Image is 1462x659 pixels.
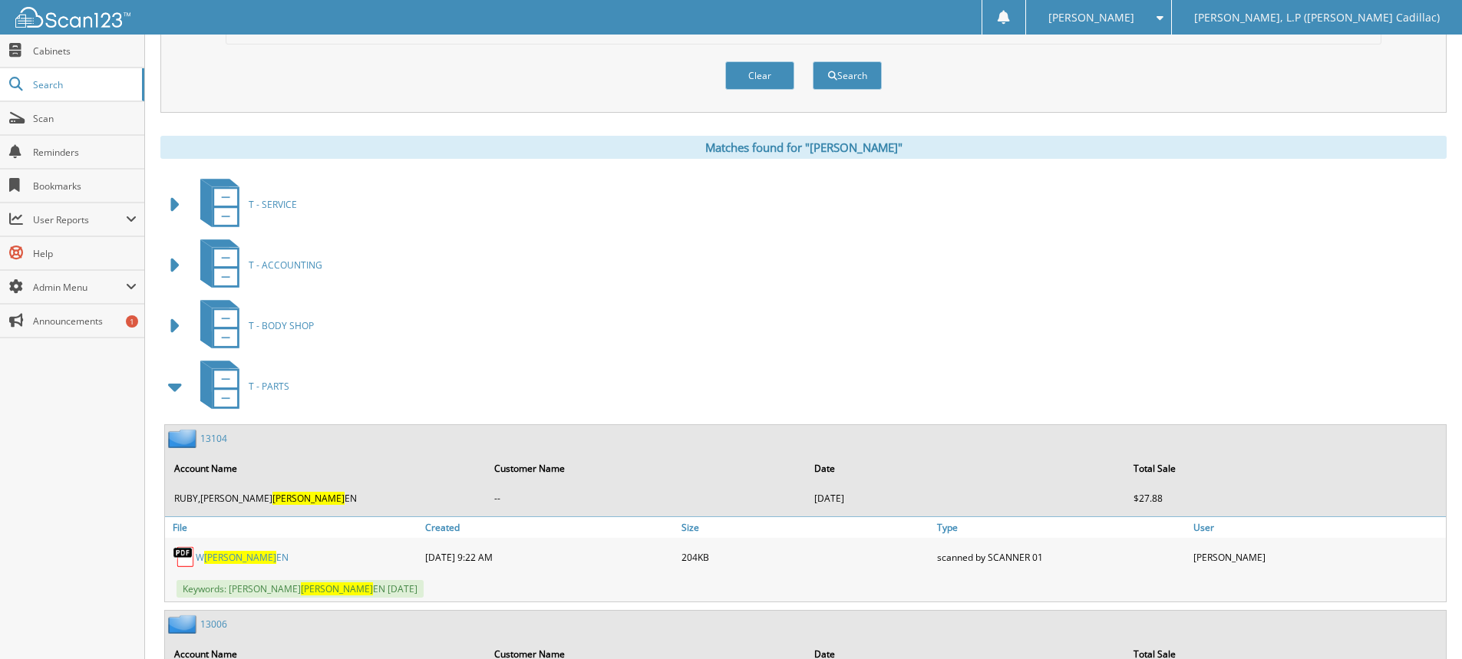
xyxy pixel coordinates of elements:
span: [PERSON_NAME] [301,582,373,595]
span: [PERSON_NAME], L.P ([PERSON_NAME] Cadillac) [1194,13,1440,22]
img: scan123-logo-white.svg [15,7,130,28]
button: Search [813,61,882,90]
div: 1 [126,315,138,328]
div: 204KB [678,542,934,572]
a: T - SERVICE [191,174,297,235]
th: Total Sale [1126,453,1444,484]
a: T - BODY SHOP [191,295,314,356]
td: RUBY,[PERSON_NAME] EN [167,486,485,511]
a: Type [933,517,1190,538]
a: W[PERSON_NAME]EN [196,551,289,564]
span: Bookmarks [33,180,137,193]
td: -- [487,486,805,511]
a: 13006 [200,618,227,631]
td: $27.88 [1126,486,1444,511]
span: T - BODY SHOP [249,319,314,332]
div: Matches found for "[PERSON_NAME]" [160,136,1447,159]
a: T - PARTS [191,356,289,417]
th: Customer Name [487,453,805,484]
a: 13104 [200,432,227,445]
span: T - ACCOUNTING [249,259,322,272]
span: [PERSON_NAME] [204,551,276,564]
td: [DATE] [807,486,1125,511]
span: T - PARTS [249,380,289,393]
span: [PERSON_NAME] [1048,13,1134,22]
iframe: Chat Widget [1385,585,1462,659]
div: [DATE] 9:22 AM [421,542,678,572]
span: User Reports [33,213,126,226]
span: Admin Menu [33,281,126,294]
img: folder2.png [168,429,200,448]
span: Keywords: [PERSON_NAME] EN [DATE] [177,580,424,598]
button: Clear [725,61,794,90]
span: Announcements [33,315,137,328]
div: [PERSON_NAME] [1190,542,1446,572]
span: Search [33,78,134,91]
span: T - SERVICE [249,198,297,211]
a: User [1190,517,1446,538]
a: Created [421,517,678,538]
span: [PERSON_NAME] [272,492,345,505]
div: scanned by SCANNER 01 [933,542,1190,572]
img: PDF.png [173,545,196,568]
a: T - ACCOUNTING [191,235,322,295]
span: Reminders [33,146,137,159]
a: File [165,517,421,538]
a: Size [678,517,934,538]
span: Scan [33,112,137,125]
span: Cabinets [33,44,137,58]
img: folder2.png [168,615,200,634]
th: Date [807,453,1125,484]
span: Help [33,247,137,260]
th: Account Name [167,453,485,484]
